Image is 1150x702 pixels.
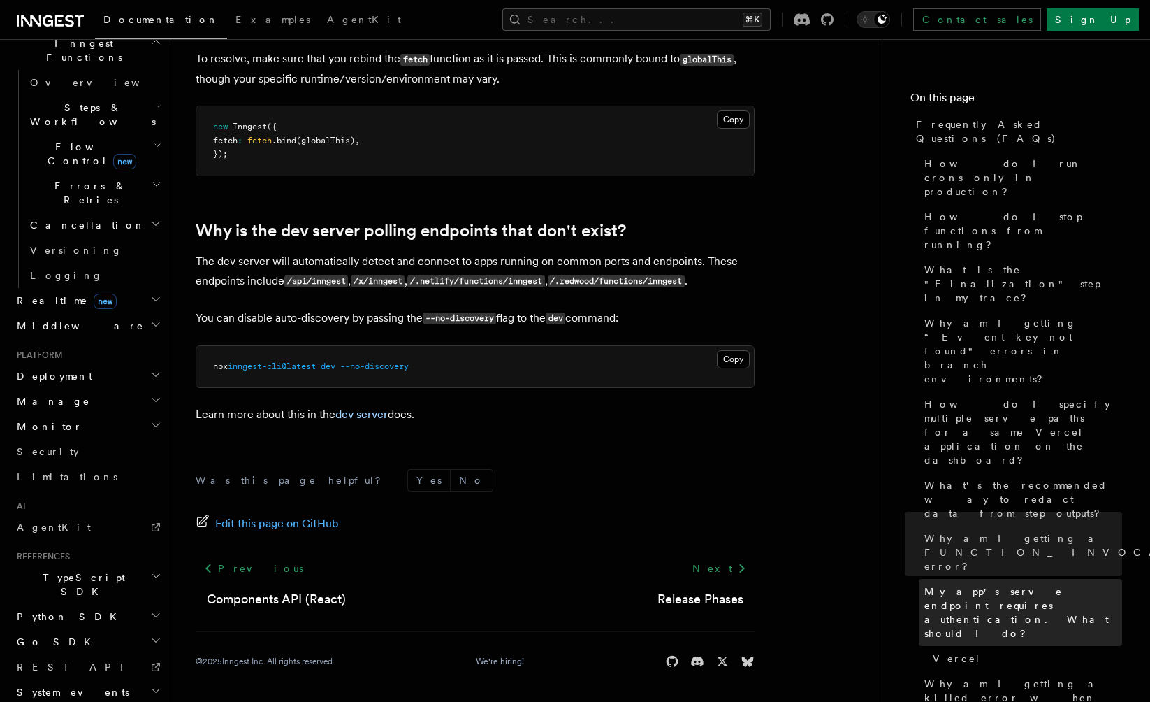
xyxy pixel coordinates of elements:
[11,604,164,629] button: Python SDK
[11,551,70,562] span: References
[11,515,164,540] a: AgentKit
[196,405,755,424] p: Learn more about this in the docs.
[11,394,90,408] span: Manage
[11,350,63,361] span: Platform
[11,635,99,649] span: Go SDK
[213,149,228,159] span: });
[910,89,1122,112] h4: On this page
[228,361,316,371] span: inngest-cli@latest
[24,101,156,129] span: Steps & Workflows
[11,70,164,288] div: Inngest Functions
[24,238,164,263] a: Versioning
[11,414,164,439] button: Monitor
[910,112,1122,151] a: Frequently Asked Questions (FAQs)
[1047,8,1139,31] a: Sign Up
[227,4,319,38] a: Examples
[743,13,762,27] kbd: ⌘K
[924,585,1122,640] span: My app's serve endpoint requires authentication. What should I do?
[30,245,122,256] span: Versioning
[355,136,360,145] span: ,
[196,473,391,487] p: Was this page helpful?
[11,571,151,599] span: TypeScript SDK
[11,685,129,699] span: System events
[546,313,565,324] code: dev
[30,270,103,281] span: Logging
[11,294,117,308] span: Realtime
[502,8,771,31] button: Search...⌘K
[17,471,117,482] span: Limitations
[717,110,750,129] button: Copy
[235,14,310,25] span: Examples
[24,140,154,168] span: Flow Control
[548,275,685,287] code: /.redwood/functions/inngest
[296,136,355,145] span: (globalThis)
[11,501,26,512] span: AI
[11,464,164,489] a: Limitations
[857,11,890,28] button: Toggle dark mode
[335,408,388,421] a: dev server
[24,70,164,95] a: Overview
[238,136,242,145] span: :
[196,514,339,533] a: Edit this page on GitHub
[30,77,174,88] span: Overview
[351,275,405,287] code: /x/inngest
[11,31,164,70] button: Inngest Functions
[196,308,755,329] p: You can disable auto-discovery by passing the flag to the command:
[24,263,164,288] a: Logging
[924,210,1122,252] span: How do I stop functions from running?
[924,157,1122,199] span: How do I run crons only in production?
[94,294,117,309] span: new
[233,122,267,131] span: Inngest
[400,54,430,66] code: fetch
[207,589,346,609] a: Components API (React)
[924,263,1122,305] span: What is the "Finalization" step in my trace?
[17,446,79,457] span: Security
[916,117,1122,145] span: Frequently Asked Questions (FAQs)
[717,350,750,368] button: Copy
[24,95,164,134] button: Steps & Workflows
[924,316,1122,386] span: Why am I getting “Event key not found" errors in branch environments?
[284,275,348,287] code: /api/inngest
[684,556,755,581] a: Next
[24,218,145,232] span: Cancellation
[196,221,626,241] a: Why is the dev server polling endpoints that don't exist?
[919,392,1122,473] a: How do I specify multiple serve paths for a same Vercel application on the dashboard?
[196,252,755,292] p: The dev server will automatically detect and connect to apps running on common ports and endpoint...
[919,204,1122,257] a: How do I stop functions from running?
[24,134,164,173] button: Flow Controlnew
[272,136,296,145] span: .bind
[24,179,152,207] span: Errors & Retries
[11,610,125,624] span: Python SDK
[927,646,1122,671] a: Vercel
[11,288,164,313] button: Realtimenew
[913,8,1041,31] a: Contact sales
[321,361,335,371] span: dev
[924,478,1122,520] span: What's the recommended way to redact data from step outputs?
[423,313,496,324] code: --no-discovery
[196,49,755,89] p: To resolve, make sure that you rebind the function as it is passed. This is commonly bound to , t...
[213,361,228,371] span: npx
[327,14,401,25] span: AgentKit
[407,275,544,287] code: /.netlify/functions/inngest
[319,4,409,38] a: AgentKit
[95,4,227,39] a: Documentation
[924,397,1122,467] span: How do I specify multiple serve paths for a same Vercel application on the dashboard?
[408,470,450,491] button: Yes
[919,526,1122,579] a: Why am I getting a FUNCTION_INVOCATION_TIMEOUT error?
[213,136,238,145] span: fetch
[933,652,981,666] span: Vercel
[196,656,335,667] div: © 2025 Inngest Inc. All rights reserved.
[11,319,144,333] span: Middleware
[476,656,524,667] a: We're hiring!
[919,310,1122,392] a: Why am I getting “Event key not found" errors in branch environments?
[11,565,164,604] button: TypeScript SDK
[17,661,136,673] span: REST API
[11,654,164,680] a: REST API
[113,154,136,169] span: new
[680,54,734,66] code: globalThis
[247,136,272,145] span: fetch
[657,589,743,609] a: Release Phases
[11,36,151,64] span: Inngest Functions
[919,257,1122,310] a: What is the "Finalization" step in my trace?
[11,313,164,338] button: Middleware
